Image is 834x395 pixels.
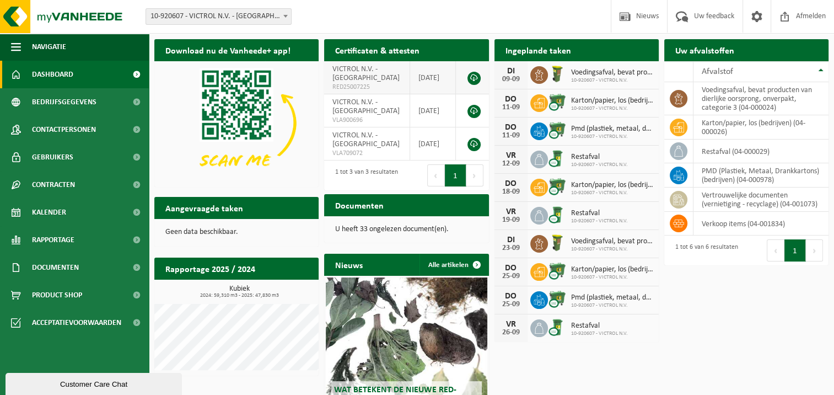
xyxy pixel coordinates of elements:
[500,207,522,216] div: VR
[154,258,266,279] h2: Rapportage 2025 / 2024
[693,115,828,140] td: karton/papier, los (bedrijven) (04-000026)
[32,199,66,226] span: Kalender
[324,194,395,216] h2: Documenten
[332,116,401,125] span: VLA900696
[32,61,73,88] span: Dashboard
[500,320,522,329] div: VR
[6,371,184,395] iframe: chat widget
[693,82,828,115] td: voedingsafval, bevat producten van dierlijke oorsprong, onverpakt, categorie 3 (04-000024)
[500,151,522,160] div: VR
[500,216,522,224] div: 19-09
[571,330,628,337] span: 10-920607 - VICTROL N.V.
[332,149,401,158] span: VLA709072
[332,83,401,92] span: RED25007225
[571,153,628,162] span: Restafval
[32,281,82,309] span: Product Shop
[571,274,653,281] span: 10-920607 - VICTROL N.V.
[165,228,308,236] p: Geen data beschikbaar.
[494,39,582,61] h2: Ingeplande taken
[324,39,431,61] h2: Certificaten & attesten
[236,279,318,301] a: Bekijk rapportage
[702,67,733,76] span: Afvalstof
[332,98,400,115] span: VICTROL N.V. - [GEOGRAPHIC_DATA]
[571,246,653,253] span: 10-920607 - VICTROL N.V.
[571,218,628,225] span: 10-920607 - VICTROL N.V.
[500,160,522,168] div: 12-09
[330,163,398,188] div: 1 tot 3 van 3 resultaten
[693,188,828,212] td: vertrouwelijke documenten (vernietiging - recyclage) (04-001073)
[571,181,653,190] span: Karton/papier, los (bedrijven)
[154,197,254,218] h2: Aangevraagde taken
[32,309,121,337] span: Acceptatievoorwaarden
[571,237,653,246] span: Voedingsafval, bevat producten van dierlijke oorsprong, onverpakt, categorie 3
[548,290,567,308] img: WB-0770-CU
[571,209,628,218] span: Restafval
[548,318,567,337] img: WB-0240-CU
[332,65,400,82] span: VICTROL N.V. - [GEOGRAPHIC_DATA]
[548,121,567,140] img: WB-0770-CU
[500,76,522,83] div: 09-09
[445,164,466,186] button: 1
[500,104,522,111] div: 11-09
[571,265,653,274] span: Karton/papier, los (bedrijven)
[548,149,567,168] img: WB-0240-CU
[500,264,522,273] div: DO
[154,61,319,185] img: Download de VHEPlus App
[32,33,66,61] span: Navigatie
[767,239,784,261] button: Previous
[548,65,567,83] img: WB-0060-HPE-GN-50
[548,205,567,224] img: WB-0240-CU
[548,93,567,111] img: WB-0770-CU
[693,212,828,236] td: verkoop items (04-001834)
[500,329,522,337] div: 26-09
[548,261,567,280] img: WB-0770-CU
[784,239,806,261] button: 1
[548,177,567,196] img: WB-0770-CU
[664,39,745,61] h2: Uw afvalstoffen
[500,244,522,252] div: 23-09
[500,67,522,76] div: DI
[500,179,522,188] div: DO
[571,77,653,84] span: 10-920607 - VICTROL N.V.
[500,123,522,132] div: DO
[571,302,653,309] span: 10-920607 - VICTROL N.V.
[693,140,828,163] td: restafval (04-000029)
[32,143,73,171] span: Gebruikers
[32,88,96,116] span: Bedrijfsgegevens
[160,285,319,298] h3: Kubiek
[324,254,374,275] h2: Nieuws
[571,190,653,196] span: 10-920607 - VICTROL N.V.
[146,9,291,24] span: 10-920607 - VICTROL N.V. - ANTWERPEN
[548,233,567,252] img: WB-0060-HPE-GN-50
[670,238,738,263] div: 1 tot 6 van 6 resultaten
[571,68,653,77] span: Voedingsafval, bevat producten van dierlijke oorsprong, onverpakt, categorie 3
[32,171,75,199] span: Contracten
[410,94,456,127] td: [DATE]
[571,125,653,134] span: Pmd (plastiek, metaal, drankkartons) (bedrijven)
[500,132,522,140] div: 11-09
[466,164,483,186] button: Next
[410,127,456,161] td: [DATE]
[693,163,828,188] td: PMD (Plastiek, Metaal, Drankkartons) (bedrijven) (04-000978)
[500,95,522,104] div: DO
[500,236,522,244] div: DI
[146,8,292,25] span: 10-920607 - VICTROL N.V. - ANTWERPEN
[500,301,522,308] div: 25-09
[154,39,302,61] h2: Download nu de Vanheede+ app!
[335,226,477,233] p: U heeft 33 ongelezen document(en).
[160,293,319,298] span: 2024: 59,310 m3 - 2025: 47,830 m3
[571,162,628,168] span: 10-920607 - VICTROL N.V.
[427,164,445,186] button: Previous
[500,292,522,301] div: DO
[571,105,653,112] span: 10-920607 - VICTROL N.V.
[571,322,628,330] span: Restafval
[32,254,79,281] span: Documenten
[32,226,74,254] span: Rapportage
[500,188,522,196] div: 18-09
[410,61,456,94] td: [DATE]
[500,273,522,280] div: 25-09
[571,134,653,140] span: 10-920607 - VICTROL N.V.
[806,239,823,261] button: Next
[32,116,96,143] span: Contactpersonen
